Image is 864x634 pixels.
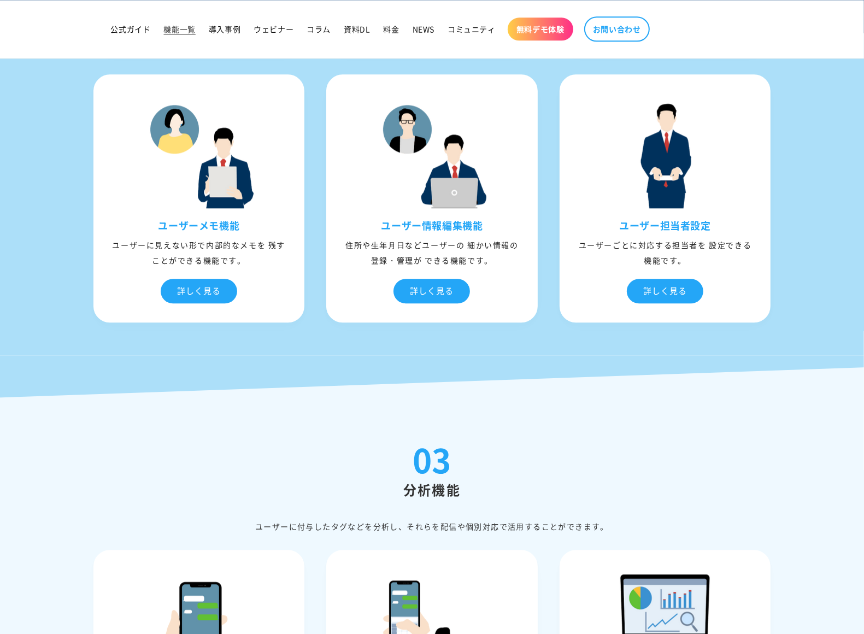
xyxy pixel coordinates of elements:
[96,219,302,232] h3: ユーザーメモ機能
[413,24,434,34] span: NEWS
[247,17,300,40] a: ウェビナー
[157,17,202,40] a: 機能一覧
[627,279,703,303] div: 詳しく見る
[393,279,470,303] div: 詳しく見る
[202,17,247,40] a: 導入事例
[377,99,486,208] img: ユーザー情報編集機能
[337,17,377,40] a: 資料DL
[508,17,573,40] a: 無料デモ体験
[406,17,441,40] a: NEWS
[111,24,151,34] span: 公式ガイド
[307,24,331,34] span: コラム
[254,24,293,34] span: ウェビナー
[413,443,451,476] div: 03
[93,520,771,533] div: ユーザーに付与したタグなどを分析し、それらを配信や個別対応で活⽤することができます。
[329,237,535,268] div: 住所や⽣年⽉⽇などユーザーの 細かい情報の登録・管理が できる機能です。
[104,17,157,40] a: 公式ガイド
[329,219,535,232] h3: ユーザー情報編集機能
[584,16,650,42] a: お問い合わせ
[384,24,399,34] span: 料金
[377,17,406,40] a: 料金
[562,237,768,268] div: ユーザーごとに対応する担当者を 設定できる機能です。
[144,99,254,208] img: ユーザーメモ機能
[164,24,196,34] span: 機能一覧
[448,24,496,34] span: コミュニティ
[93,481,771,498] h2: 分析機能
[441,17,502,40] a: コミュニティ
[300,17,337,40] a: コラム
[593,24,641,34] span: お問い合わせ
[516,24,565,34] span: 無料デモ体験
[161,279,237,303] div: 詳しく見る
[344,24,370,34] span: 資料DL
[209,24,240,34] span: 導入事例
[610,99,720,208] img: ユーザー担当者設定
[562,219,768,232] h3: ユーザー担当者設定
[96,237,302,268] div: ユーザーに⾒えない形で内部的なメモを 残すことができる機能です。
